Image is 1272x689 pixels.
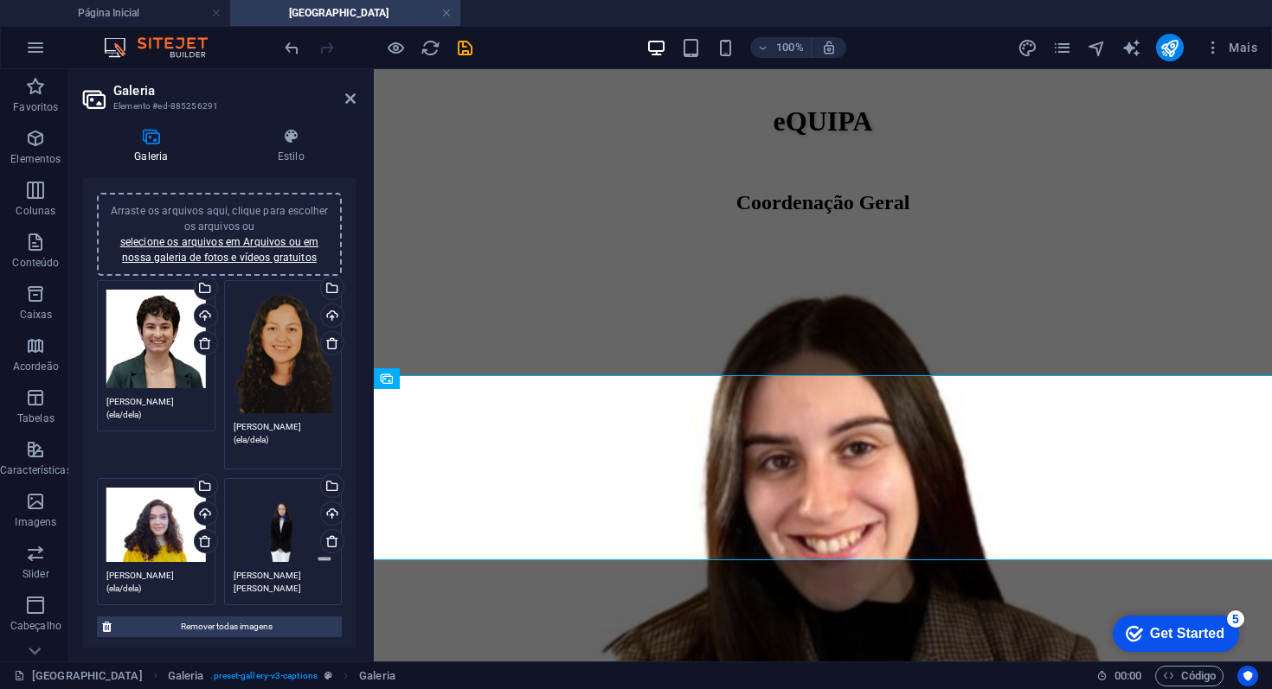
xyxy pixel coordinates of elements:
p: Tabelas [17,411,55,425]
button: text_generator [1121,37,1142,58]
a: Clique para cancelar a seleção. Clique duas vezes para abrir as Páginas [14,666,143,686]
p: Elementos [10,152,61,166]
i: Design (Ctrl+Alt+Y) [1018,38,1038,58]
h4: Estilo [227,128,356,164]
span: Clique para selecionar. Clique duas vezes para editar [168,666,204,686]
h2: Galeria [113,83,356,99]
span: Arraste os arquivos aqui, clique para escolher os arquivos ou [111,205,328,264]
button: Código [1155,666,1224,686]
button: publish [1156,34,1184,61]
div: ce454edb-5285-43e2-b0b1-813a94106603-x8jer8Ce-eD1tJYOHzTryw.JPG [106,290,206,389]
div: julianawebsite--fg2c39FX6Sj1J5eMmlxKA.png [106,488,206,562]
span: . preset-gallery-v3-captions [210,666,318,686]
div: 5 [128,3,145,21]
span: Clique para selecionar. Clique duas vezes para editar [359,666,395,686]
button: pages [1052,37,1073,58]
i: Páginas (Ctrl+Alt+S) [1052,38,1072,58]
a: selecione os arquivos em Arquivos ou em nossa galeria de fotos e vídeos gratuitos [120,236,318,264]
p: Caixas [20,308,53,322]
h4: Galeria [83,128,227,164]
p: Slider [22,567,49,581]
h6: Tempo de sessão [1096,666,1142,686]
p: Colunas [16,204,55,218]
p: Conteúdo [12,256,59,270]
h3: Elemento #ed-885256291 [113,99,321,114]
div: MafaldaJesus-MClmMj9sqLxlp6iBk8THlQ.png [234,488,333,562]
i: Publicar [1160,38,1179,58]
div: WhatsApp_Image_2025-08-29_at_5.20.13_PM-removebg-preview-3QGNm78er2suM-4POX8Xuw.png [234,290,333,413]
p: Imagens [15,515,56,529]
span: Mais [1205,39,1257,56]
button: Remover todas imagens [97,616,342,637]
i: AI Writer [1121,38,1141,58]
nav: breadcrumb [168,666,395,686]
p: Acordeão [13,360,59,373]
h4: [GEOGRAPHIC_DATA] [230,3,460,22]
button: design [1018,37,1038,58]
span: Código [1163,666,1216,686]
button: navigator [1087,37,1108,58]
div: Get Started [51,19,125,35]
button: Usercentrics [1237,666,1258,686]
iframe: To enrich screen reader interactions, please activate Accessibility in Grammarly extension settings [374,69,1272,661]
i: Este elemento é uma predefinição personalizável [324,671,332,680]
span: : [1127,669,1129,682]
span: Remover todas imagens [117,616,337,637]
p: Favoritos [13,100,58,114]
span: 00 00 [1115,666,1141,686]
p: Cabeçalho [10,619,61,633]
div: Get Started 5 items remaining, 0% complete [14,9,140,45]
button: Mais [1198,34,1264,61]
i: Navegador [1087,38,1107,58]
